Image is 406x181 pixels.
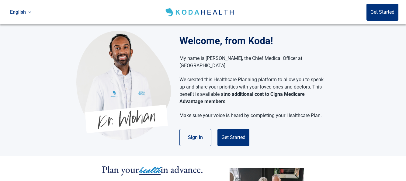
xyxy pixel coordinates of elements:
[76,30,171,140] img: Koda Health
[179,76,324,105] p: We created this Healthcare Planning platform to allow you to speak up and share your priorities w...
[179,129,211,146] button: Sign in
[102,163,139,176] span: Plan your
[179,91,305,104] strong: no additional cost to Cigna Medicare Advantage members
[161,163,203,176] span: in advance.
[217,129,249,146] button: Get Started
[164,7,236,17] img: Koda Health
[139,163,161,177] span: health
[366,4,398,21] button: Get Started
[179,112,324,119] p: Make sure your voice is heard by completing your Healthcare Plan.
[179,55,324,69] p: My name is [PERSON_NAME], the Chief Medical Officer at [GEOGRAPHIC_DATA].
[179,33,330,48] h1: Welcome, from Koda!
[28,11,31,14] span: down
[8,7,34,17] a: Current language: English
